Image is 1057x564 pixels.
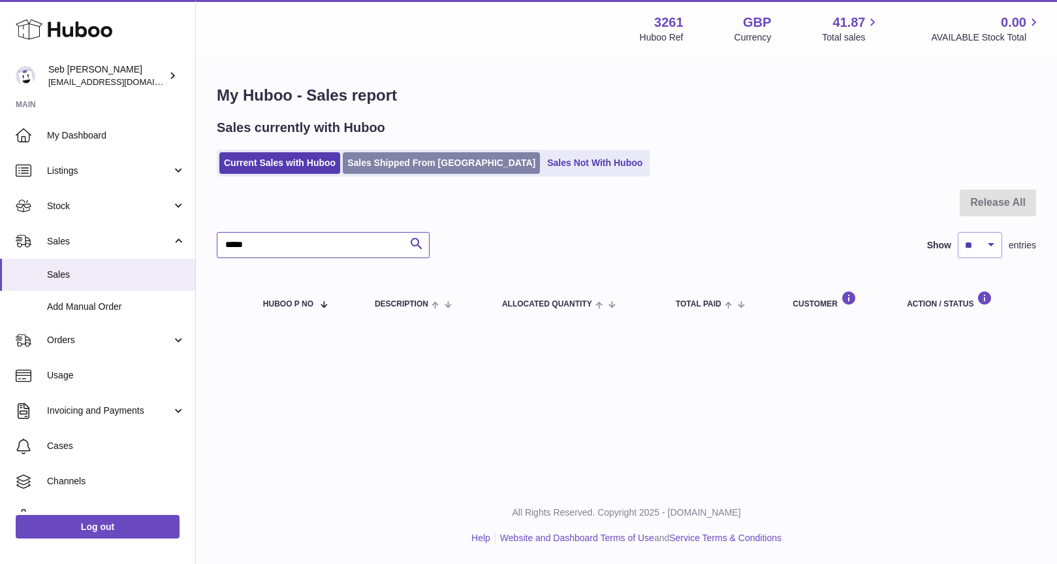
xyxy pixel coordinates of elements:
span: Description [375,300,428,308]
div: Seb [PERSON_NAME] [48,63,166,88]
span: ALLOCATED Quantity [502,300,592,308]
span: Orders [47,334,172,346]
a: 0.00 AVAILABLE Stock Total [931,14,1041,44]
h1: My Huboo - Sales report [217,85,1036,106]
span: Settings [47,510,185,523]
a: Sales Not With Huboo [543,152,647,174]
span: Invoicing and Payments [47,405,172,417]
a: Current Sales with Huboo [219,152,340,174]
span: My Dashboard [47,129,185,142]
div: Currency [734,31,772,44]
a: Help [471,533,490,543]
a: Log out [16,515,180,539]
span: Cases [47,440,185,452]
span: AVAILABLE Stock Total [931,31,1041,44]
span: entries [1009,239,1036,252]
span: Channels [47,475,185,488]
span: Total paid [676,300,721,308]
span: [EMAIL_ADDRESS][DOMAIN_NAME] [48,76,192,87]
span: Add Manual Order [47,301,185,313]
div: Action / Status [907,291,1023,308]
img: ecom@bravefoods.co.uk [16,66,35,86]
span: Listings [47,165,172,177]
a: Website and Dashboard Terms of Use [500,533,654,543]
strong: GBP [743,14,771,31]
a: Sales Shipped From [GEOGRAPHIC_DATA] [343,152,540,174]
span: Total sales [822,31,880,44]
span: Sales [47,235,172,248]
label: Show [927,239,951,252]
div: Huboo Ref [640,31,684,44]
a: Service Terms & Conditions [669,533,781,543]
div: Customer [793,291,881,308]
span: 0.00 [1001,14,1026,31]
span: Huboo P no [263,300,313,308]
span: Stock [47,200,172,212]
span: Sales [47,269,185,281]
p: All Rights Reserved. Copyright 2025 - [DOMAIN_NAME] [206,506,1047,519]
span: 41.87 [832,14,865,31]
a: 41.87 Total sales [822,14,880,44]
li: and [496,532,781,544]
strong: 3261 [654,14,684,31]
span: Usage [47,369,185,382]
h2: Sales currently with Huboo [217,119,385,137]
